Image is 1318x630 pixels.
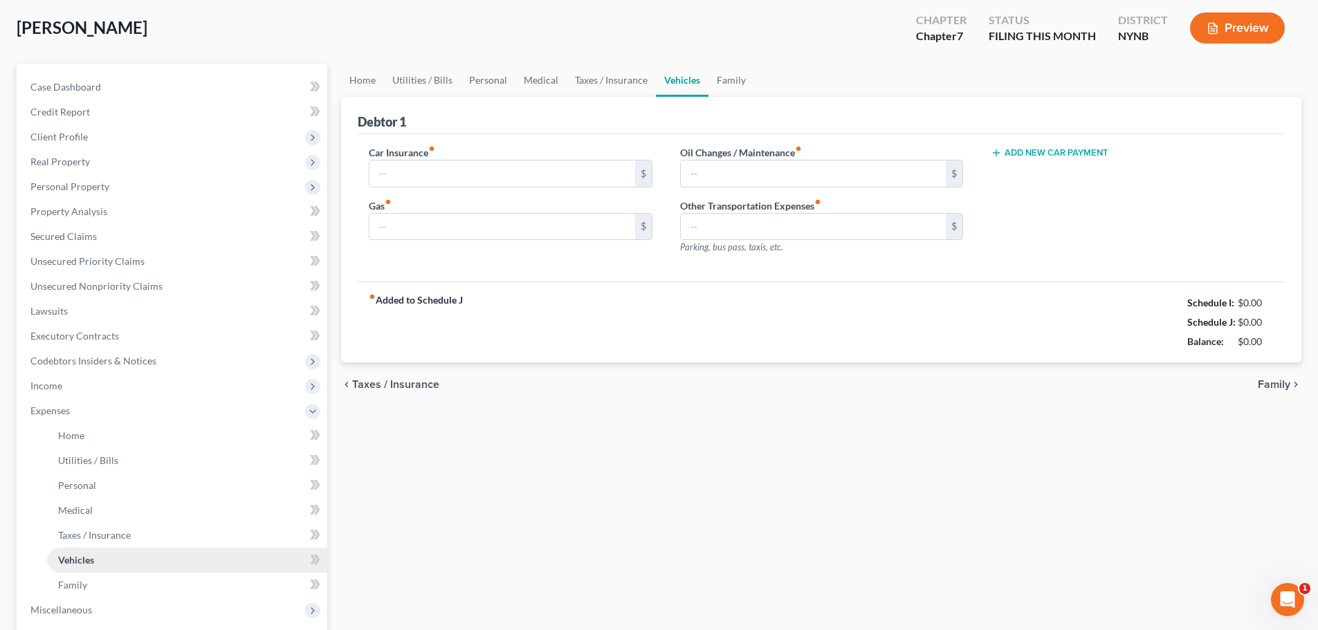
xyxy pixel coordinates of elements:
iframe: Intercom live chat [1271,583,1304,616]
span: Utilities / Bills [58,454,118,466]
span: Miscellaneous [30,604,92,615]
div: $0.00 [1238,296,1274,310]
div: FILING THIS MONTH [989,28,1096,44]
input: -- [369,160,634,187]
span: Personal [58,479,96,491]
span: Property Analysis [30,205,107,217]
div: $ [635,214,652,240]
i: fiber_manual_record [428,145,435,152]
input: -- [681,214,946,240]
span: Expenses [30,405,70,416]
a: Personal [47,473,327,498]
span: [PERSON_NAME] [17,17,147,37]
span: Income [30,380,62,391]
a: Unsecured Priority Claims [19,249,327,274]
div: Chapter [916,28,967,44]
strong: Schedule I: [1187,297,1234,308]
i: fiber_manual_record [814,198,821,205]
label: Other Transportation Expenses [680,198,821,213]
i: chevron_right [1290,379,1301,390]
i: fiber_manual_record [369,293,376,300]
a: Vehicles [656,64,708,97]
span: Medical [58,504,93,516]
a: Case Dashboard [19,75,327,100]
span: Personal Property [30,180,109,192]
div: Debtor 1 [358,113,406,130]
label: Car Insurance [369,145,435,160]
span: Secured Claims [30,230,97,242]
div: $ [946,214,962,240]
span: Unsecured Nonpriority Claims [30,280,163,292]
span: Client Profile [30,131,88,142]
a: Home [47,423,327,448]
a: Unsecured Nonpriority Claims [19,274,327,299]
button: Preview [1190,12,1285,44]
span: Home [58,429,84,441]
a: Property Analysis [19,199,327,224]
span: Unsecured Priority Claims [30,255,145,267]
div: $ [635,160,652,187]
span: 7 [957,29,963,42]
a: Utilities / Bills [384,64,461,97]
input: -- [681,160,946,187]
a: Personal [461,64,515,97]
button: Family chevron_right [1258,379,1301,390]
i: chevron_left [341,379,352,390]
span: Taxes / Insurance [58,529,131,541]
label: Oil Changes / Maintenance [680,145,802,160]
span: Vehicles [58,554,94,566]
div: District [1118,12,1168,28]
div: $0.00 [1238,315,1274,329]
span: 1 [1299,583,1310,594]
button: Add New Car Payment [991,147,1108,158]
span: Family [58,579,87,591]
a: Utilities / Bills [47,448,327,473]
span: Executory Contracts [30,330,119,342]
a: Taxes / Insurance [567,64,656,97]
span: Lawsuits [30,305,68,317]
span: Case Dashboard [30,81,101,93]
div: $0.00 [1238,335,1274,349]
span: Family [1258,379,1290,390]
strong: Balance: [1187,335,1224,347]
a: Credit Report [19,100,327,124]
div: Chapter [916,12,967,28]
a: Lawsuits [19,299,327,324]
strong: Added to Schedule J [369,293,463,351]
a: Medical [515,64,567,97]
div: Status [989,12,1096,28]
i: fiber_manual_record [385,198,392,205]
a: Medical [47,498,327,523]
span: Taxes / Insurance [352,379,439,390]
span: Credit Report [30,106,90,118]
input: -- [369,214,634,240]
span: Parking, bus pass, taxis, etc. [680,241,783,252]
span: Codebtors Insiders & Notices [30,355,156,367]
span: Real Property [30,156,90,167]
i: fiber_manual_record [795,145,802,152]
a: Secured Claims [19,224,327,249]
a: Family [47,573,327,597]
div: $ [946,160,962,187]
a: Executory Contracts [19,324,327,349]
div: NYNB [1118,28,1168,44]
label: Gas [369,198,392,213]
a: Taxes / Insurance [47,523,327,548]
strong: Schedule J: [1187,316,1236,328]
button: chevron_left Taxes / Insurance [341,379,439,390]
a: Vehicles [47,548,327,573]
a: Family [708,64,754,97]
a: Home [341,64,384,97]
